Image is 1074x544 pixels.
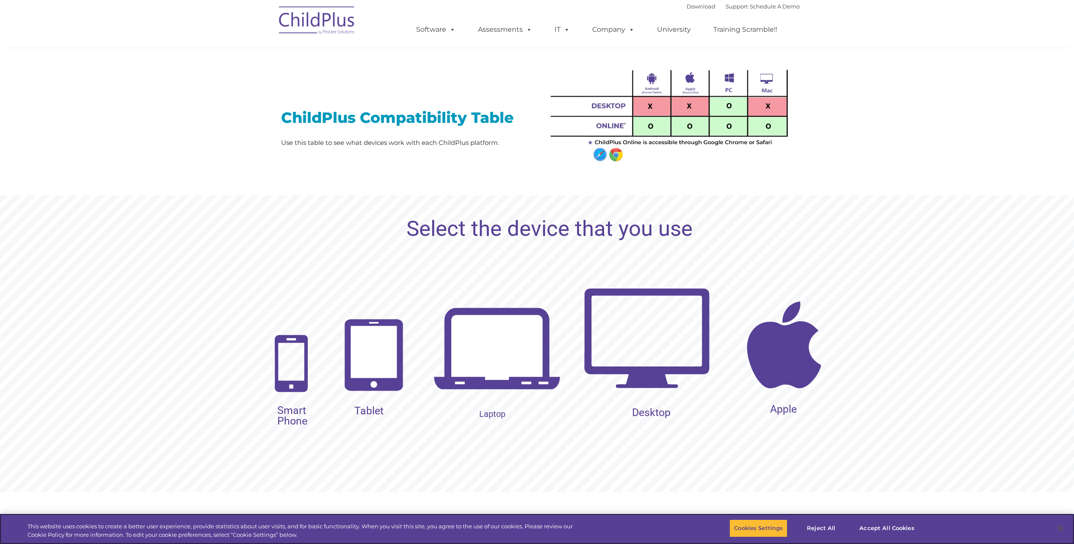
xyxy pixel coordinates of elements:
a: Company [584,21,643,38]
a: Support [726,3,748,10]
a: Schedule A Demo [750,3,800,10]
rs-layer: Laptop [479,409,505,419]
a: Download [687,3,715,10]
span: Last name [256,49,282,56]
a: Assessments [469,21,541,38]
p: Use this table to see what devices work with each ChildPlus platform. [281,138,531,148]
img: ChildPlus by Procare Solutions [275,0,359,43]
a: Software [408,21,464,38]
rs-layer: Tablet [354,405,384,416]
div: This website uses cookies to create a better user experience, provide statistics about user visit... [28,522,591,539]
h2: ChildPlus Compatibility Table [281,108,531,127]
button: Close [1051,519,1070,538]
img: Untitled-1 [544,55,793,166]
rs-layer: Select the device that you use [406,215,693,242]
a: Training Scramble!! [705,21,786,38]
rs-layer: Smart Phone [277,405,307,426]
font: | [687,3,800,10]
rs-layer: Apple [770,402,797,416]
button: Cookies Settings [729,519,787,537]
a: IT [546,21,578,38]
span: Phone number [256,84,292,90]
a: University [649,21,699,38]
rs-layer: Desktop [632,407,671,418]
button: Accept All Cookies [855,519,919,537]
button: Reject All [795,519,848,537]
